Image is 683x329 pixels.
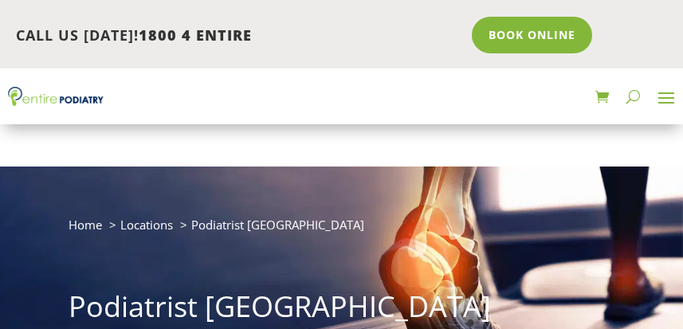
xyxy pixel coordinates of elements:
a: Book Online [472,17,592,53]
a: Home [69,217,102,233]
nav: breadcrumb [69,214,615,247]
p: CALL US [DATE]! [16,25,461,46]
a: Locations [120,217,173,233]
span: 1800 4 ENTIRE [139,25,252,45]
span: Podiatrist [GEOGRAPHIC_DATA] [191,217,364,233]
